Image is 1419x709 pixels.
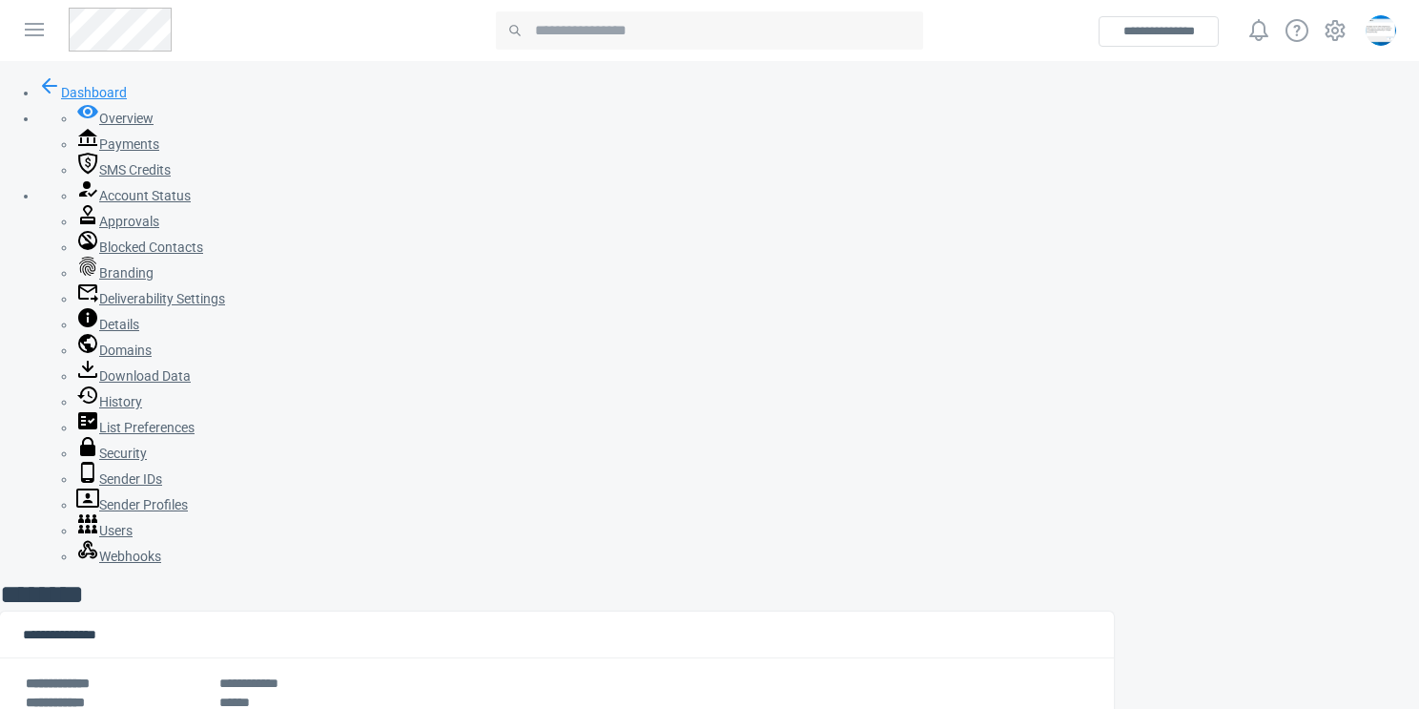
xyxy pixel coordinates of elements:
span: Branding [99,265,154,281]
a: Payments [76,136,159,152]
span: SMS Credits [99,162,171,177]
span: Overview [99,111,154,126]
span: Users [99,523,133,538]
img: avatar.png [1366,15,1396,46]
span: Dashboard [61,85,127,100]
a: Webhooks [76,549,161,564]
span: Details [99,317,139,332]
a: Deliverability Settings [76,291,225,306]
a: Download Data [76,368,191,384]
a: Sender IDs [76,471,162,487]
a: List Preferences [76,420,195,435]
span: Blocked Contacts [99,240,203,255]
a: SMS Credits [76,162,171,177]
span: Download Data [99,368,191,384]
a: Blocked Contacts [76,240,203,255]
a: Branding [76,265,154,281]
a: Sender Profiles [76,497,188,512]
span: Payments [99,136,159,152]
a: Users [76,523,133,538]
a: Account Status [76,188,191,203]
a: Overview [76,111,154,126]
span: Domains [99,343,152,358]
span: Deliverability Settings [99,291,225,306]
a: Details [76,317,139,332]
span: Account Status [99,188,191,203]
span: Webhooks [99,549,161,564]
span: Sender Profiles [99,497,188,512]
span: History [99,394,142,409]
span: Security [99,446,147,461]
a: Security [76,446,147,461]
a: Dashboard [38,85,127,100]
a: Domains [76,343,152,358]
a: Approvals [76,214,159,229]
span: Approvals [99,214,159,229]
span: Sender IDs [99,471,162,487]
span: List Preferences [99,420,195,435]
a: History [76,394,142,409]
